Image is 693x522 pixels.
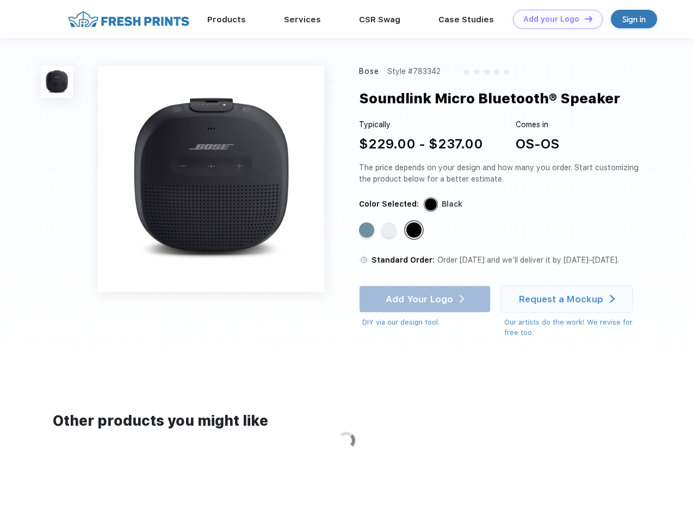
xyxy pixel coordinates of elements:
[359,119,483,130] div: Typically
[359,15,400,24] a: CSR Swag
[359,66,380,77] div: Bose
[585,16,592,22] img: DT
[519,294,603,304] div: Request a Mockup
[53,411,640,432] div: Other products you might like
[493,69,500,75] img: gray_star.svg
[611,10,657,28] a: Sign in
[516,119,559,130] div: Comes in
[359,162,643,185] div: The price depends on your design and how many you order. Start customizing the product below for ...
[98,66,324,292] img: func=resize&h=640
[362,317,491,328] div: DIY via our design tool.
[387,66,441,77] div: Style #783342
[359,134,483,154] div: $229.00 - $237.00
[484,69,490,75] img: gray_star.svg
[516,134,559,154] div: OS-OS
[622,13,646,26] div: Sign in
[463,69,470,75] img: gray_star.svg
[437,256,619,264] span: Order [DATE] and we’ll deliver it by [DATE]–[DATE].
[610,295,615,303] img: white arrow
[41,66,73,98] img: func=resize&h=100
[503,69,510,75] img: gray_star.svg
[359,255,369,265] img: standard order
[372,256,435,264] span: Standard Order:
[442,198,462,210] div: Black
[523,15,579,24] div: Add your Logo
[284,15,321,24] a: Services
[207,15,246,24] a: Products
[381,222,397,238] div: White Smoke
[65,10,193,29] img: fo%20logo%202.webp
[359,222,374,238] div: Stone Blue
[359,88,620,109] div: Soundlink Micro Bluetooth® Speaker
[359,198,419,210] div: Color Selected:
[406,222,422,238] div: Black
[473,69,480,75] img: gray_star.svg
[504,317,643,338] div: Our artists do the work! We revise for free too.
